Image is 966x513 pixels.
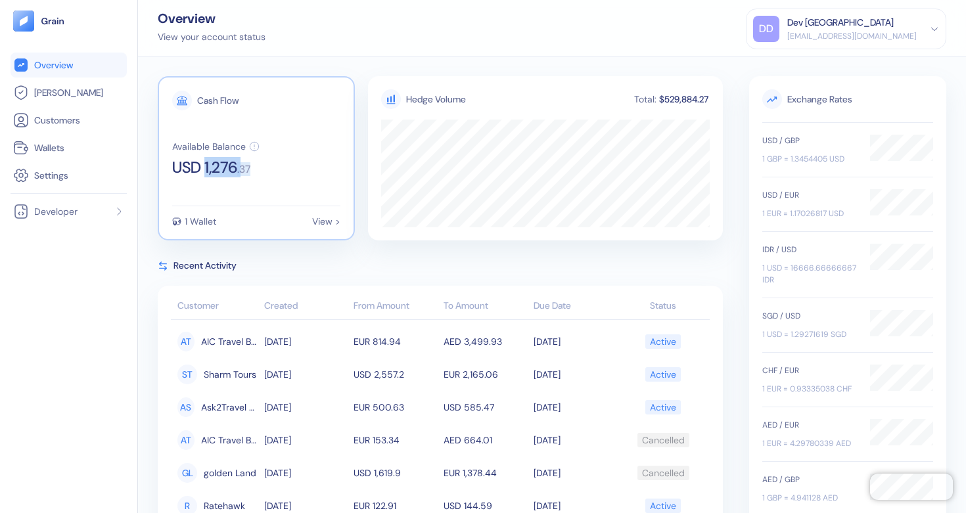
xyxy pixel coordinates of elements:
div: 1 EUR = 0.93335038 CHF [762,383,857,395]
div: ST [177,365,197,384]
span: Ask2Travel S.A. XML [201,396,258,418]
td: EUR 2,165.06 [440,358,530,391]
div: AS [177,397,195,417]
a: Wallets [13,140,124,156]
div: Active [650,363,676,386]
a: [PERSON_NAME] [13,85,124,100]
td: [DATE] [261,424,351,457]
img: logo-tablet-V2.svg [13,11,34,32]
div: CHF / EUR [762,365,857,376]
td: [DATE] [261,391,351,424]
div: Overview [158,12,265,25]
span: Developer [34,205,78,218]
span: AIC Travel B2B XML [201,429,258,451]
td: USD 1,619.9 [350,457,440,489]
div: View your account status [158,30,265,44]
div: AED / GBP [762,474,857,485]
span: Customers [34,114,80,127]
div: 1 EUR = 4.29780339 AED [762,437,857,449]
td: [DATE] [530,358,620,391]
div: Cancelled [642,429,685,451]
div: Cash Flow [197,96,239,105]
span: AIC Travel B2B XML [201,330,258,353]
a: Settings [13,167,124,183]
div: 1 EUR = 1.17026817 USD [762,208,857,219]
div: Status [623,299,703,313]
div: AT [177,332,195,351]
td: EUR 153.34 [350,424,440,457]
div: AED / EUR [762,419,857,431]
div: Hedge Volume [406,93,466,106]
td: USD 585.47 [440,391,530,424]
td: AED 3,499.93 [440,325,530,358]
th: To Amount [440,294,530,320]
button: Available Balance [172,141,260,152]
div: GL [177,463,197,483]
th: Customer [171,294,261,320]
div: USD / EUR [762,189,857,201]
td: [DATE] [261,325,351,358]
td: EUR 500.63 [350,391,440,424]
div: SGD / USD [762,310,857,322]
div: Total: [633,95,658,104]
th: Due Date [530,294,620,320]
div: $529,884.27 [658,95,710,104]
div: View > [312,217,340,226]
span: Overview [34,58,73,72]
div: DD [753,16,779,42]
td: EUR 814.94 [350,325,440,358]
span: USD 1,276 [172,160,237,175]
iframe: Chatra live chat [870,474,953,500]
div: 1 Wallet [185,217,216,226]
td: [DATE] [530,457,620,489]
div: [EMAIL_ADDRESS][DOMAIN_NAME] [787,30,917,42]
td: [DATE] [261,358,351,391]
div: AT [177,430,195,450]
td: EUR 1,378.44 [440,457,530,489]
div: Available Balance [172,142,246,151]
th: From Amount [350,294,440,320]
span: Settings [34,169,68,182]
div: 1 GBP = 4.941128 AED [762,492,857,504]
div: Active [650,396,676,418]
img: logo [41,16,65,26]
span: [PERSON_NAME] [34,86,103,99]
span: Wallets [34,141,64,154]
div: USD / GBP [762,135,857,146]
div: 1 GBP = 1.3454405 USD [762,153,857,165]
th: Created [261,294,351,320]
div: Dev [GEOGRAPHIC_DATA] [787,16,894,30]
td: [DATE] [530,424,620,457]
div: IDR / USD [762,244,857,256]
td: [DATE] [530,391,620,424]
div: 1 USD = 16666.66666667 IDR [762,262,857,286]
a: Overview [13,57,124,73]
td: AED 664.01 [440,424,530,457]
td: USD 2,557.2 [350,358,440,391]
td: [DATE] [530,325,620,358]
span: golden Land [204,462,256,484]
td: [DATE] [261,457,351,489]
div: Active [650,330,676,353]
span: . 37 [237,164,250,175]
span: Exchange Rates [762,89,933,109]
a: Customers [13,112,124,128]
div: 1 USD = 1.29271619 SGD [762,328,857,340]
div: Cancelled [642,462,685,484]
span: Sharm Tours [204,363,256,386]
span: Recent Activity [173,259,237,273]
